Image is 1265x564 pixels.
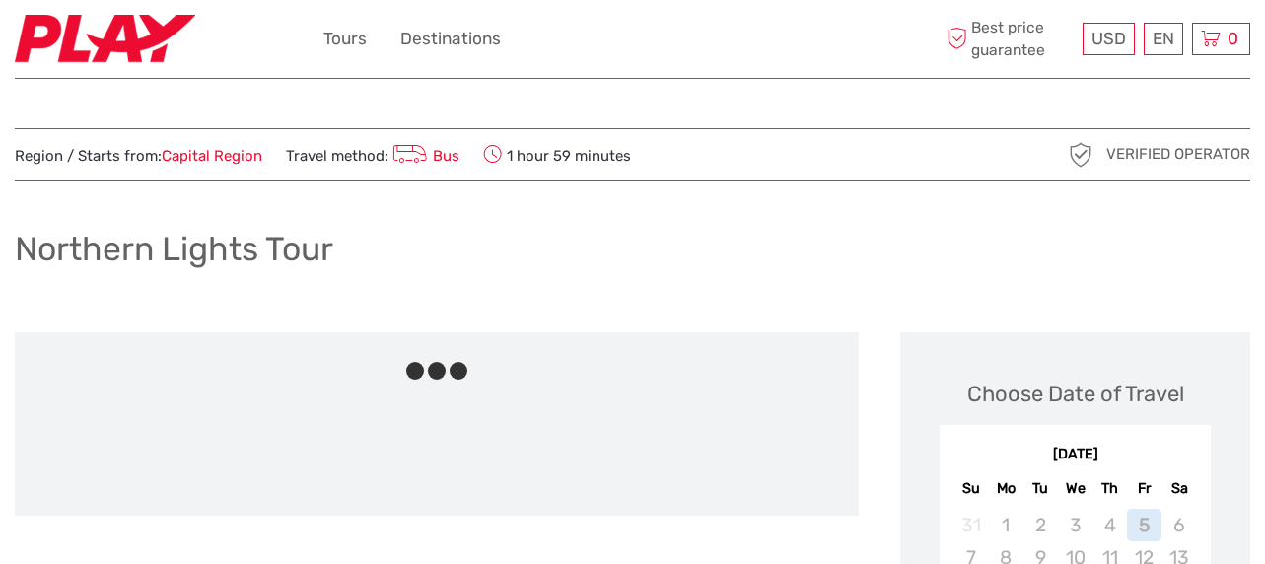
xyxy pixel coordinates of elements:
div: Mo [989,475,1023,502]
div: We [1058,475,1092,502]
a: Capital Region [162,147,262,165]
div: Not available Monday, September 1st, 2025 [989,509,1023,541]
h1: Northern Lights Tour [15,229,333,269]
div: Not available Sunday, August 31st, 2025 [953,509,988,541]
span: Verified Operator [1106,144,1250,165]
a: Tours [323,25,367,53]
span: 1 hour 59 minutes [483,141,631,169]
span: 0 [1225,29,1241,48]
div: Tu [1023,475,1058,502]
div: Choose Date of Travel [967,379,1184,409]
div: Not available Saturday, September 6th, 2025 [1161,509,1196,541]
a: Bus [388,147,459,165]
span: USD [1091,29,1126,48]
span: Best price guarantee [942,17,1078,60]
div: [DATE] [940,445,1211,465]
span: Travel method: [286,141,459,169]
div: Not available Thursday, September 4th, 2025 [1092,509,1127,541]
span: Region / Starts from: [15,146,262,167]
div: EN [1144,23,1183,55]
a: Destinations [400,25,501,53]
div: Not available Friday, September 5th, 2025 [1127,509,1161,541]
div: Sa [1161,475,1196,502]
div: Not available Wednesday, September 3rd, 2025 [1058,509,1092,541]
img: 2467-7e1744d7-2434-4362-8842-68c566c31c52_logo_small.jpg [15,15,195,63]
div: Th [1092,475,1127,502]
div: Fr [1127,475,1161,502]
div: Su [953,475,988,502]
img: verified_operator_grey_128.png [1065,139,1096,171]
div: Not available Tuesday, September 2nd, 2025 [1023,509,1058,541]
